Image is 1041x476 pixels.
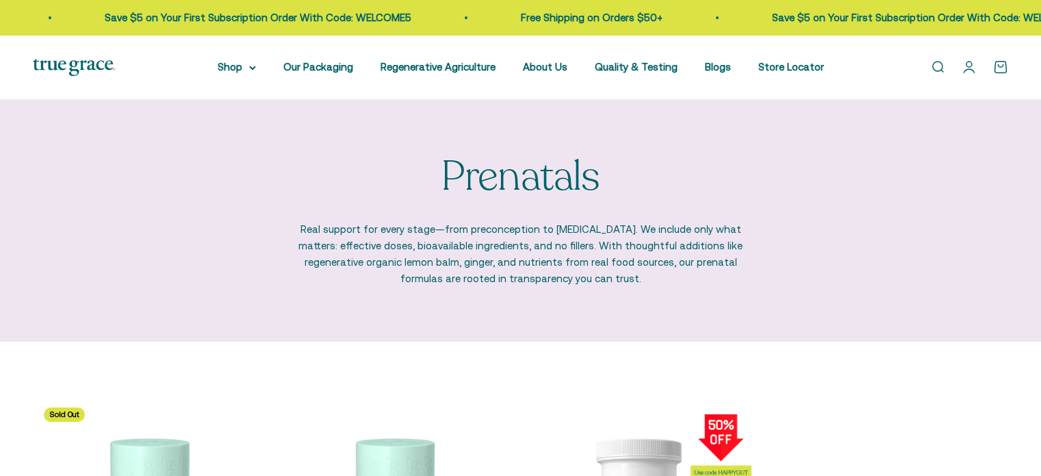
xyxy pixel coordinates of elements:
summary: Shop [218,59,256,75]
a: Our Packaging [283,61,353,73]
a: Regenerative Agriculture [381,61,496,73]
a: Blogs [705,61,731,73]
p: Prenatals [441,154,600,199]
a: Free Shipping on Orders $50+ [521,12,663,23]
a: Quality & Testing [595,61,678,73]
p: Real support for every stage—from preconception to [MEDICAL_DATA]. We include only what matters: ... [298,221,743,287]
p: Save $5 on Your First Subscription Order With Code: WELCOME5 [105,10,411,26]
a: Store Locator [758,61,824,73]
a: About Us [523,61,567,73]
